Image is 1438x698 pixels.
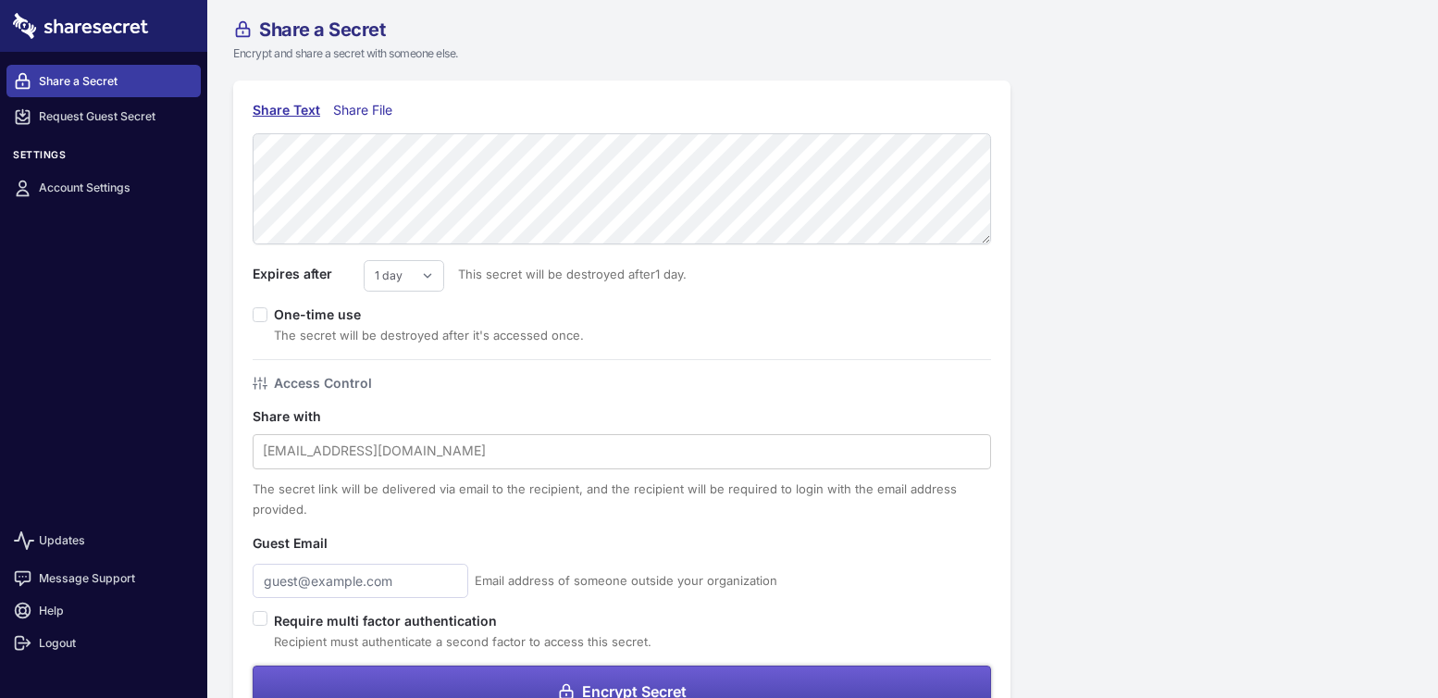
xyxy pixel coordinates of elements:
[274,373,372,393] h4: Access Control
[253,481,957,517] span: The secret link will be delivered via email to the recipient, and the recipient will be required ...
[253,564,468,598] input: guest@example.com
[6,594,201,627] a: Help
[253,264,364,284] label: Expires after
[6,65,201,97] a: Share a Secret
[253,533,364,554] label: Guest Email
[444,264,687,284] span: This secret will be destroyed after 1 day .
[274,325,584,345] div: The secret will be destroyed after it's accessed once.
[274,306,375,322] label: One-time use
[274,634,651,649] span: Recipient must authenticate a second factor to access this secret.
[233,45,1114,62] p: Encrypt and share a secret with someone else.
[333,100,401,120] div: Share File
[259,20,385,39] span: Share a Secret
[6,519,201,562] a: Updates
[475,570,777,591] span: Email address of someone outside your organization
[253,406,364,427] label: Share with
[274,611,651,631] label: Require multi factor authentication
[6,562,201,594] a: Message Support
[6,627,201,659] a: Logout
[6,101,201,133] a: Request Guest Secret
[6,172,201,205] a: Account Settings
[253,100,320,120] div: Share Text
[6,149,201,168] h3: Settings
